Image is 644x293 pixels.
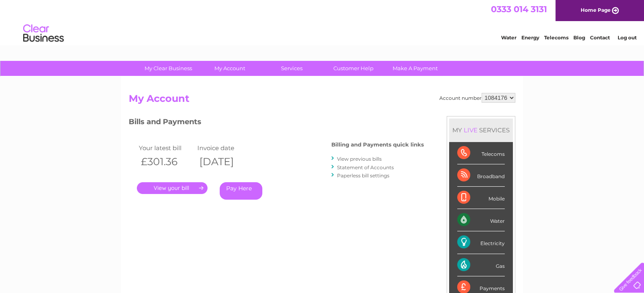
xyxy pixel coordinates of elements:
a: Make A Payment [382,61,449,76]
div: Account number [439,93,515,103]
a: View previous bills [337,156,382,162]
div: Broadband [457,164,505,187]
div: Water [457,209,505,231]
div: MY SERVICES [449,118,513,142]
a: Telecoms [544,34,568,41]
a: Services [258,61,325,76]
div: Mobile [457,187,505,209]
a: Statement of Accounts [337,164,394,170]
h2: My Account [129,93,515,108]
th: [DATE] [195,153,254,170]
div: Clear Business is a trading name of Verastar Limited (registered in [GEOGRAPHIC_DATA] No. 3667643... [131,4,514,39]
td: Invoice date [195,142,254,153]
a: Contact [590,34,610,41]
a: My Clear Business [135,61,202,76]
a: Customer Help [320,61,387,76]
a: Pay Here [220,182,262,200]
div: Electricity [457,231,505,254]
a: . [137,182,207,194]
div: LIVE [462,126,479,134]
img: logo.png [23,21,64,46]
th: £301.36 [137,153,195,170]
a: Water [501,34,516,41]
td: Your latest bill [137,142,195,153]
h4: Billing and Payments quick links [331,142,424,148]
a: My Account [197,61,264,76]
div: Gas [457,254,505,276]
a: 0333 014 3131 [491,4,547,14]
div: Telecoms [457,142,505,164]
a: Paperless bill settings [337,172,389,179]
a: Energy [521,34,539,41]
a: Blog [573,34,585,41]
h3: Bills and Payments [129,116,424,130]
a: Log out [617,34,636,41]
